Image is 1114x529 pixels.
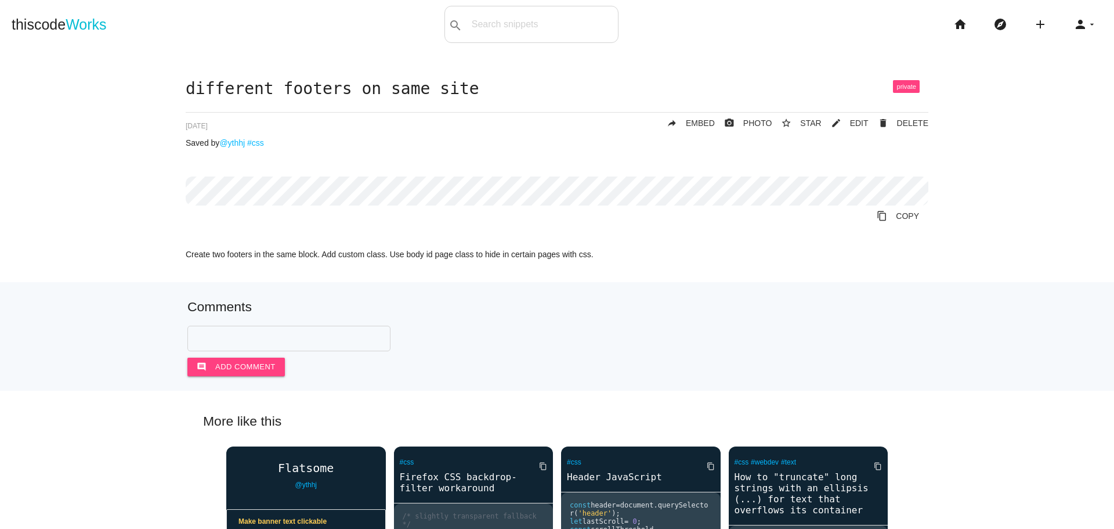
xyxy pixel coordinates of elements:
[667,113,677,134] i: reply
[187,358,285,376] button: commentAdd comment
[66,16,106,33] span: Works
[449,7,462,44] i: search
[993,6,1007,43] i: explore
[612,509,620,517] span: );
[570,517,583,526] span: let
[561,470,721,484] a: Header JavaScript
[781,458,796,466] a: #text
[570,501,708,517] span: querySelector
[247,138,264,147] a: #css
[539,456,547,477] i: content_copy
[403,512,541,528] span: /* slightly transparent fallback */
[877,206,887,226] i: content_copy
[620,501,654,509] span: document
[197,358,207,376] i: comment
[831,113,841,134] i: mode_edit
[867,206,928,226] a: Copy to Clipboard
[567,458,581,466] a: #css
[715,113,772,134] a: photo_cameraPHOTO
[1087,6,1097,43] i: arrow_drop_down
[654,501,658,509] span: .
[897,118,928,128] span: DELETE
[583,517,624,526] span: lastScroll
[751,458,779,466] a: #webdev
[616,501,620,509] span: =
[574,509,578,517] span: (
[295,481,317,489] a: @ythhj
[850,118,869,128] span: EDIT
[219,138,245,147] a: @ythhj
[186,80,928,98] h1: different footers on same site
[865,456,882,477] a: Copy to Clipboard
[186,122,208,130] span: [DATE]
[878,113,888,134] i: delete
[729,470,888,517] a: How to "truncate" long strings with an ellipsis (...) for text that overflows its container
[624,517,628,526] span: =
[186,138,928,147] p: Saved by
[591,501,616,509] span: header
[822,113,869,134] a: mode_editEDIT
[226,462,386,474] a: Flatsome
[578,509,612,517] span: 'header'
[12,6,107,43] a: thiscodeWorks
[570,501,591,509] span: const
[637,517,641,526] span: ;
[724,113,735,134] i: photo_camera
[466,12,618,37] input: Search snippets
[874,456,882,477] i: content_copy
[800,118,821,128] span: STAR
[1073,6,1087,43] i: person
[869,113,928,134] a: Delete Post
[743,118,772,128] span: PHOTO
[530,456,547,477] a: Copy to Clipboard
[707,456,715,477] i: content_copy
[953,6,967,43] i: home
[394,470,554,495] a: Firefox CSS backdrop-filter workaround
[735,458,749,466] a: #css
[781,113,791,134] i: star_border
[686,118,715,128] span: EMBED
[187,300,927,314] h5: Comments
[772,113,821,134] button: star_borderSTAR
[186,250,928,259] p: Create two footers in the same block. Add custom class. Use body id page class to hide in certain...
[632,517,636,526] span: 0
[400,458,414,466] a: #css
[1033,6,1047,43] i: add
[697,456,715,477] a: Copy to Clipboard
[445,6,466,42] button: search
[186,414,928,429] h5: More like this
[657,113,715,134] a: replyEMBED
